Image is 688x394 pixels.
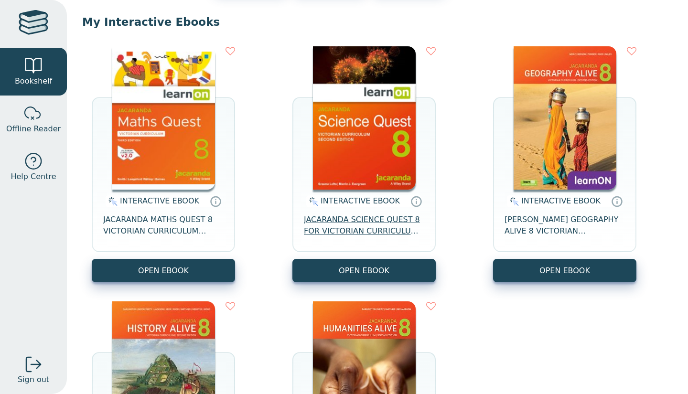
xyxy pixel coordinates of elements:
[106,196,118,207] img: interactive.svg
[505,214,625,237] span: [PERSON_NAME] GEOGRAPHY ALIVE 8 VICTORIAN CURRICULUM LEARNON EBOOK 2E
[15,75,52,87] span: Bookshelf
[521,196,601,205] span: INTERACTIVE EBOOK
[18,374,49,385] span: Sign out
[112,46,215,190] img: c004558a-e884-43ec-b87a-da9408141e80.jpg
[493,259,636,282] button: OPEN EBOOK
[306,196,318,207] img: interactive.svg
[6,123,61,135] span: Offline Reader
[82,15,673,29] p: My Interactive Ebooks
[313,46,416,190] img: fffb2005-5288-ea11-a992-0272d098c78b.png
[103,214,224,237] span: JACARANDA MATHS QUEST 8 VICTORIAN CURRICULUM LEARNON EBOOK 3E
[507,196,519,207] img: interactive.svg
[292,259,436,282] button: OPEN EBOOK
[514,46,616,190] img: 5407fe0c-7f91-e911-a97e-0272d098c78b.jpg
[92,259,235,282] button: OPEN EBOOK
[11,171,56,182] span: Help Centre
[321,196,400,205] span: INTERACTIVE EBOOK
[611,195,623,207] a: Interactive eBooks are accessed online via the publisher’s portal. They contain interactive resou...
[120,196,199,205] span: INTERACTIVE EBOOK
[410,195,422,207] a: Interactive eBooks are accessed online via the publisher’s portal. They contain interactive resou...
[304,214,424,237] span: JACARANDA SCIENCE QUEST 8 FOR VICTORIAN CURRICULUM LEARNON 2E EBOOK
[210,195,221,207] a: Interactive eBooks are accessed online via the publisher’s portal. They contain interactive resou...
